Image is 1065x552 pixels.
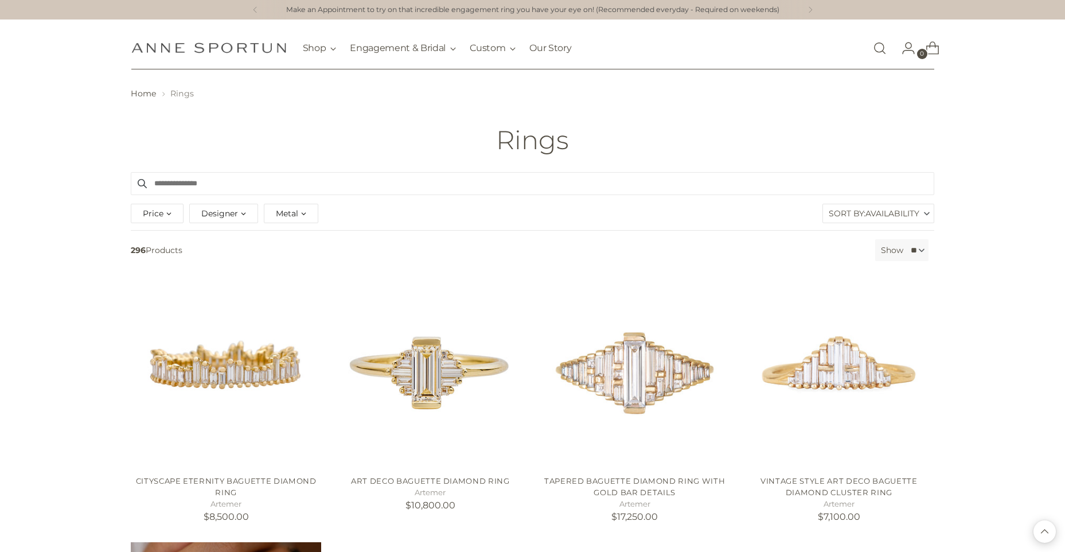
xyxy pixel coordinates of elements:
[336,487,525,499] h5: Artemer
[170,88,194,99] span: Rings
[131,245,146,255] b: 296
[611,511,658,522] span: $17,250.00
[131,499,321,510] h5: Artemer
[917,49,927,59] span: 0
[470,36,516,61] button: Custom
[818,511,860,522] span: $7,100.00
[204,511,249,522] span: $8,500.00
[303,36,337,61] button: Shop
[136,476,317,497] a: Cityscape Eternity Baguette Diamond Ring
[131,88,157,99] a: Home
[544,476,725,497] a: Tapered Baguette Diamond Ring with Gold Bar Details
[336,277,525,467] a: Art Deco Baguette Diamond Ring
[892,37,915,60] a: Go to the account page
[286,5,779,15] a: Make an Appointment to try on that incredible engagement ring you have your eye on! (Recommended ...
[823,204,934,223] label: Sort By:Availability
[350,36,456,61] button: Engagement & Bridal
[744,499,934,510] h5: Artemer
[131,172,934,195] input: Search products
[529,36,571,61] a: Our Story
[1033,520,1056,543] button: Back to top
[126,239,870,261] span: Products
[865,204,919,223] span: Availability
[276,207,298,220] span: Metal
[881,244,903,256] label: Show
[540,277,729,467] a: Tapered Baguette Diamond Ring with Gold Bar Details
[131,88,934,100] nav: breadcrumbs
[868,37,891,60] a: Open search modal
[760,476,917,497] a: Vintage Style Art Deco Baguette Diamond Cluster Ring
[916,37,939,60] a: Open cart modal
[143,207,163,220] span: Price
[540,499,729,510] h5: Artemer
[131,277,321,467] a: Cityscape Eternity Baguette Diamond Ring
[351,476,510,485] a: Art Deco Baguette Diamond Ring
[405,500,455,511] span: $10,800.00
[744,277,934,467] a: Vintage Style Art Deco Baguette Diamond Cluster Ring
[201,207,238,220] span: Designer
[496,126,569,154] h1: Rings
[131,42,286,53] a: Anne Sportun Fine Jewellery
